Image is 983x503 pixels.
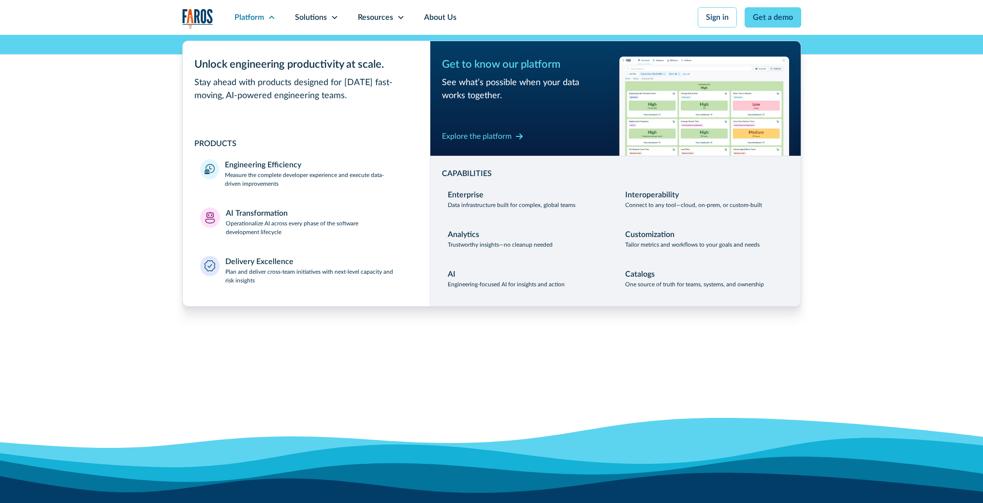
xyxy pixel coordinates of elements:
[625,189,679,201] div: Interoperability
[442,129,523,144] a: Explore the platform
[182,35,801,307] nav: Platform
[194,138,418,149] div: PRODUCTS
[194,202,418,242] a: AI TransformationOperationalize AI across every phase of the software development lifecycle
[448,201,575,209] p: Data infrastructure built for complex, global teams
[226,207,288,219] div: AI Transformation
[448,268,455,280] div: AI
[619,223,789,255] a: CustomizationTailor metrics and workflows to your goals and needs
[448,280,565,289] p: Engineering-focused AI for insights and action
[448,240,553,249] p: Trustworthy insights—no cleanup needed
[625,268,655,280] div: Catalogs
[194,76,418,103] div: Stay ahead with products designed for [DATE] fast-moving, AI-powered engineering teams.
[182,9,213,29] a: home
[619,57,789,156] img: Workflow productivity trends heatmap chart
[194,153,418,194] a: Engineering EfficiencyMeasure the complete developer experience and execute data-driven improvements
[442,76,612,103] div: See what’s possible when your data works together.
[442,183,612,215] a: EnterpriseData infrastructure built for complex, global teams
[194,57,418,73] div: Unlock engineering productivity at scale.
[619,263,789,295] a: CatalogsOne source of truth for teams, systems, and ownership
[226,219,412,237] p: Operationalize AI across every phase of the software development lifecycle
[625,201,762,209] p: Connect to any tool—cloud, on-prem, or custom-built
[448,229,479,240] div: Analytics
[625,240,760,249] p: Tailor metrics and workflows to your goals and needs
[442,263,612,295] a: AIEngineering-focused AI for insights and action
[295,12,327,23] div: Solutions
[182,9,213,29] img: Logo of the analytics and reporting company Faros.
[194,250,418,291] a: Delivery ExcellencePlan and deliver cross-team initiatives with next-level capacity and risk insi...
[745,7,801,28] a: Get a demo
[448,189,484,201] div: Enterprise
[442,57,612,73] div: Get to know our platform
[225,267,412,285] p: Plan and deliver cross-team initiatives with next-level capacity and risk insights
[225,256,293,267] div: Delivery Excellence
[625,229,675,240] div: Customization
[442,168,789,179] div: CAPABILITIES
[625,280,764,289] p: One source of truth for teams, systems, and ownership
[225,171,412,188] p: Measure the complete developer experience and execute data-driven improvements
[235,12,264,23] div: Platform
[225,159,301,171] div: Engineering Efficiency
[619,183,789,215] a: InteroperabilityConnect to any tool—cloud, on-prem, or custom-built
[358,12,393,23] div: Resources
[698,7,737,28] a: Sign in
[442,223,612,255] a: AnalyticsTrustworthy insights—no cleanup needed
[442,131,512,142] div: Explore the platform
